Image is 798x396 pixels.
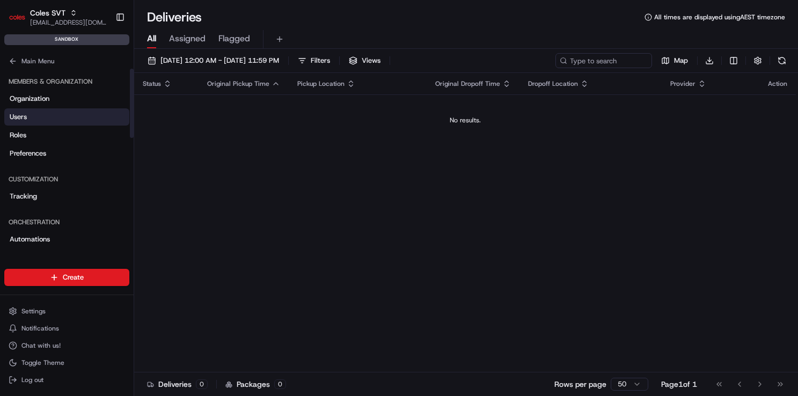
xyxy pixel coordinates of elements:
span: All times are displayed using AEST timezone [654,13,785,21]
a: Tracking [4,188,129,205]
span: Main Menu [21,57,54,65]
button: Settings [4,304,129,319]
button: Start new chat [182,106,195,119]
span: Assigned [169,32,206,45]
span: Map [674,56,688,65]
span: [DATE] 12:00 AM - [DATE] 11:59 PM [160,56,279,65]
button: Toggle Theme [4,355,129,370]
a: Preferences [4,145,129,162]
span: Automations [10,234,50,244]
div: Page 1 of 1 [661,379,697,390]
span: All [147,32,156,45]
button: Main Menu [4,54,129,69]
span: Toggle Theme [21,358,64,367]
span: Organization [10,94,49,104]
span: Original Pickup Time [207,79,269,88]
div: Action [768,79,787,88]
button: Coles SVTColes SVT[EMAIL_ADDRESS][DOMAIN_NAME] [4,4,111,30]
img: 1736555255976-a54dd68f-1ca7-489b-9aae-adbdc363a1c4 [11,102,30,122]
span: Pylon [107,182,130,190]
div: Deliveries [147,379,208,390]
span: API Documentation [101,156,172,166]
span: Filters [311,56,330,65]
a: Powered byPylon [76,181,130,190]
div: sandbox [4,34,129,45]
span: Pickup Location [297,79,345,88]
a: Users [4,108,129,126]
span: Flagged [218,32,250,45]
h1: Deliveries [147,9,202,26]
button: Coles SVT [30,8,65,18]
div: Members & Organization [4,73,129,90]
span: Knowledge Base [21,156,82,166]
input: Type to search [555,53,652,68]
div: 💻 [91,157,99,165]
button: Log out [4,372,129,387]
p: Welcome 👋 [11,43,195,60]
span: Original Dropoff Time [435,79,500,88]
span: Notifications [21,324,59,333]
span: Provider [670,79,695,88]
div: Start new chat [36,102,176,113]
a: Automations [4,231,129,248]
span: Tracking [10,192,37,201]
span: Roles [10,130,26,140]
button: Notifications [4,321,129,336]
a: Organization [4,90,129,107]
div: No results. [138,116,792,124]
button: Create [4,269,129,286]
button: Filters [293,53,335,68]
p: Rows per page [554,379,606,390]
span: Create [63,273,84,282]
div: 0 [196,379,208,389]
input: Clear [28,69,177,80]
img: Nash [11,11,32,32]
div: Orchestration [4,214,129,231]
a: 💻API Documentation [86,151,177,171]
span: Status [143,79,161,88]
span: Settings [21,307,46,316]
span: Views [362,56,380,65]
div: We're available if you need us! [36,113,136,122]
span: Log out [21,376,43,384]
div: 📗 [11,157,19,165]
button: Chat with us! [4,338,129,353]
button: Map [656,53,693,68]
a: Roles [4,127,129,144]
div: Packages [225,379,286,390]
button: Views [344,53,385,68]
span: Users [10,112,27,122]
button: Refresh [774,53,789,68]
span: Preferences [10,149,46,158]
button: [EMAIL_ADDRESS][DOMAIN_NAME] [30,18,107,27]
a: 📗Knowledge Base [6,151,86,171]
span: Chat with us! [21,341,61,350]
div: Customization [4,171,129,188]
button: [DATE] 12:00 AM - [DATE] 11:59 PM [143,53,284,68]
img: Coles SVT [9,9,26,26]
div: 0 [274,379,286,389]
span: Dropoff Location [528,79,578,88]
